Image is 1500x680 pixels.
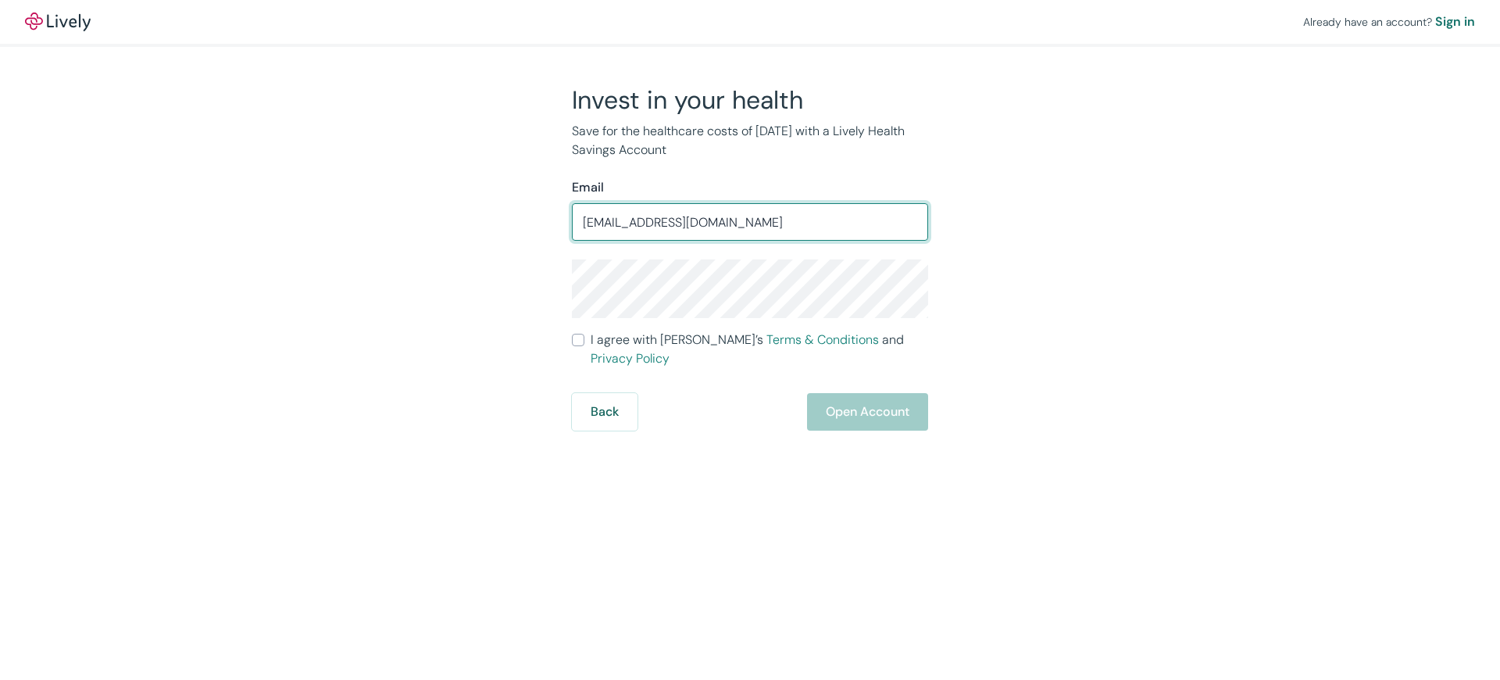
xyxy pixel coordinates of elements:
p: Save for the healthcare costs of [DATE] with a Lively Health Savings Account [572,122,928,159]
a: Terms & Conditions [766,331,879,348]
h2: Invest in your health [572,84,928,116]
a: LivelyLively [25,13,91,31]
img: Lively [25,13,91,31]
div: Already have an account? [1303,13,1475,31]
span: I agree with [PERSON_NAME]’s and [591,331,928,368]
a: Sign in [1435,13,1475,31]
button: Back [572,393,637,431]
a: Privacy Policy [591,350,670,367]
label: Email [572,178,604,197]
